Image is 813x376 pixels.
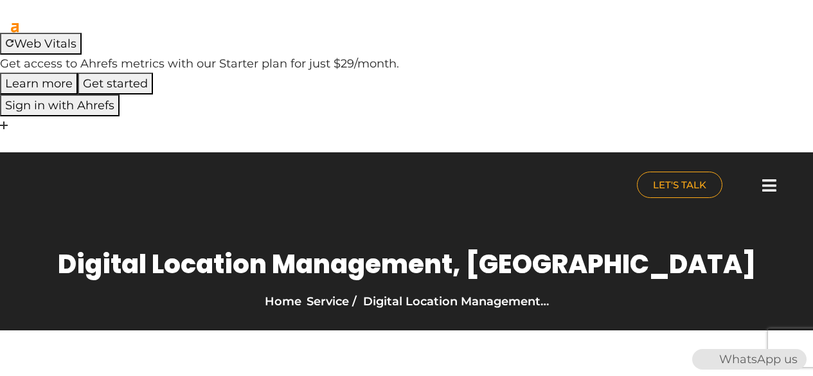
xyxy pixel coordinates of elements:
[14,37,76,51] span: Web Vitals
[637,172,722,198] a: LET'S TALK
[307,292,349,310] li: Service
[692,349,807,370] div: WhatsApp us
[78,73,153,94] button: Get started
[349,292,549,310] li: Digital Location Management…
[653,180,706,190] span: LET'S TALK
[6,159,400,215] a: nuance-qatar_logo
[692,352,807,366] a: WhatsAppWhatsApp us
[5,98,114,112] span: Sign in with Ahrefs
[265,294,301,309] a: Home
[6,159,114,215] img: nuance-qatar_logo
[693,349,714,370] img: WhatsApp
[58,249,756,280] h1: Digital Location Management, [GEOGRAPHIC_DATA]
